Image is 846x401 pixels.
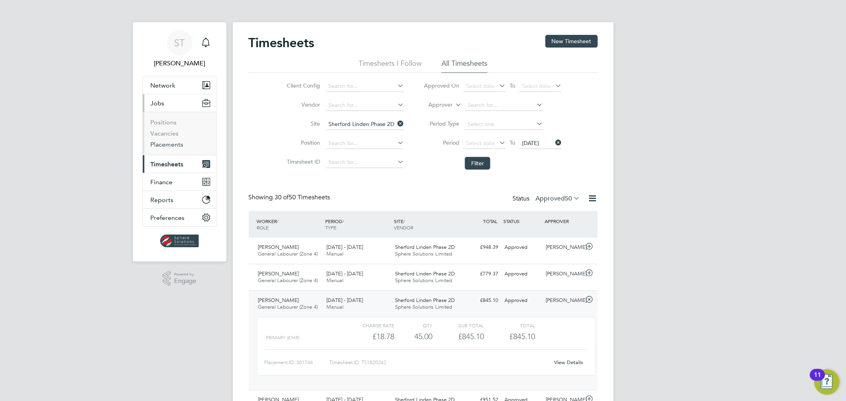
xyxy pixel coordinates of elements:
[543,241,584,254] div: [PERSON_NAME]
[460,267,502,281] div: £779.37
[484,321,535,330] div: Total
[424,120,459,127] label: Period Type
[394,224,413,231] span: VENDOR
[395,270,455,277] span: Sherford Linden Phase 2D
[326,119,404,130] input: Search for...
[284,120,320,127] label: Site
[151,141,184,148] a: Placements
[392,214,460,235] div: SITE
[460,241,502,254] div: £948.39
[554,359,583,366] a: View Details
[326,250,343,257] span: Manual
[502,214,543,228] div: STATUS
[265,356,329,369] div: Placement ID: 301744
[465,157,490,170] button: Filter
[513,193,582,204] div: Status
[465,119,543,130] input: Select one
[522,139,539,147] span: [DATE]
[142,235,217,247] a: Go to home page
[465,100,543,111] input: Search for...
[151,214,185,222] span: Preferences
[814,369,840,395] button: Open Resource Center, 11 new notifications
[142,59,217,68] span: Selin Thomas
[424,82,459,89] label: Approved On
[163,271,196,286] a: Powered byEngage
[507,137,518,148] span: To
[143,112,217,155] div: Jobs
[143,173,217,191] button: Finance
[536,195,580,202] label: Approved
[326,304,343,310] span: Manual
[565,195,572,202] span: 50
[258,244,299,250] span: [PERSON_NAME]
[143,209,217,226] button: Preferences
[466,82,495,90] span: Select date
[507,80,518,91] span: To
[325,224,336,231] span: TYPE
[326,244,363,250] span: [DATE] - [DATE]
[326,270,363,277] span: [DATE] - [DATE]
[275,193,289,201] span: 30 of
[433,321,484,330] div: Sub Total
[174,271,196,278] span: Powered by
[284,139,320,146] label: Position
[483,218,498,224] span: TOTAL
[543,294,584,307] div: [PERSON_NAME]
[258,270,299,277] span: [PERSON_NAME]
[323,214,392,235] div: PERIOD
[255,214,324,235] div: WORKER
[284,101,320,108] label: Vendor
[329,356,549,369] div: Timesheet ID: TS1820262
[343,321,394,330] div: Charge rate
[326,297,363,304] span: [DATE] - [DATE]
[258,304,318,310] span: General Labourer (Zone 4)
[258,297,299,304] span: [PERSON_NAME]
[417,101,453,109] label: Approver
[326,100,404,111] input: Search for...
[326,277,343,284] span: Manual
[395,297,455,304] span: Sherford Linden Phase 2D
[424,139,459,146] label: Period
[284,158,320,165] label: Timesheet ID
[460,294,502,307] div: £845.10
[326,138,404,149] input: Search for...
[522,82,551,90] span: Select date
[441,59,487,73] li: All Timesheets
[543,267,584,281] div: [PERSON_NAME]
[466,139,495,147] span: Select date
[258,250,318,257] span: General Labourer (Zone 4)
[249,193,332,202] div: Showing
[502,294,543,307] div: Approved
[277,218,279,224] span: /
[151,99,165,107] span: Jobs
[143,155,217,173] button: Timesheets
[433,330,484,343] div: £845.10
[275,193,330,201] span: 50 Timesheets
[545,35,598,48] button: New Timesheet
[502,241,543,254] div: Approved
[266,335,300,340] span: Primary (£/HR)
[509,332,535,341] span: £845.10
[143,191,217,208] button: Reports
[258,277,318,284] span: General Labourer (Zone 4)
[249,35,315,51] h2: Timesheets
[395,304,452,310] span: Sphere Solutions Limited
[151,160,184,168] span: Timesheets
[142,30,217,68] a: ST[PERSON_NAME]
[160,235,199,247] img: spheresolutions-logo-retina.png
[342,218,344,224] span: /
[394,330,433,343] div: 45.00
[151,178,173,186] span: Finance
[543,214,584,228] div: APPROVER
[143,94,217,112] button: Jobs
[395,250,452,257] span: Sphere Solutions Limited
[395,277,452,284] span: Sphere Solutions Limited
[359,59,422,73] li: Timesheets I Follow
[394,321,433,330] div: QTY
[257,224,269,231] span: ROLE
[133,22,226,262] nav: Main navigation
[814,375,821,385] div: 11
[403,218,405,224] span: /
[343,330,394,343] div: £18.78
[395,244,455,250] span: Sherford Linden Phase 2D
